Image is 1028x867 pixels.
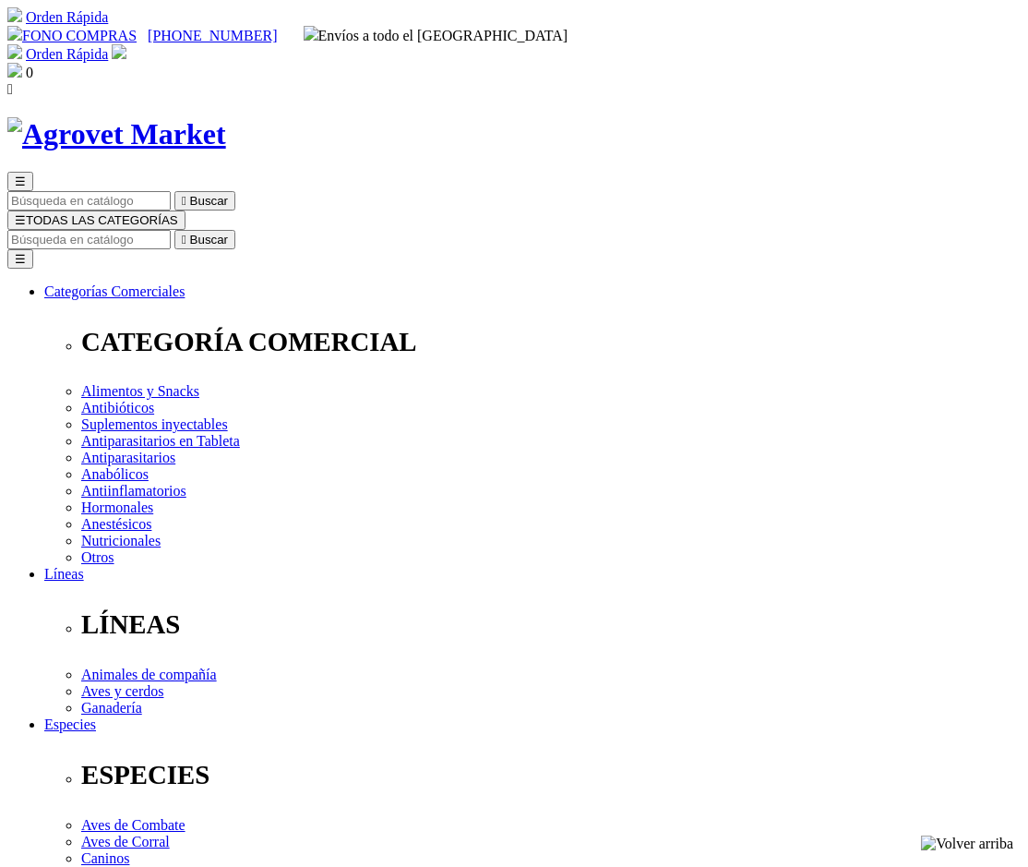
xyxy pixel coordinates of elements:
a: Categorías Comerciales [44,283,185,299]
a: Suplementos inyectables [81,416,228,432]
a: Líneas [44,566,84,582]
a: Aves y cerdos [81,683,163,699]
i:  [7,81,13,97]
span: ☰ [15,213,26,227]
a: Anestésicos [81,516,151,532]
a: Acceda a su cuenta de cliente [112,46,126,62]
img: shopping-bag.svg [7,63,22,78]
a: Anabólicos [81,466,149,482]
span: Envíos a todo el [GEOGRAPHIC_DATA] [304,28,568,43]
button: ☰ [7,249,33,269]
img: shopping-cart.svg [7,44,22,59]
img: phone.svg [7,26,22,41]
button: ☰TODAS LAS CATEGORÍAS [7,211,185,230]
img: delivery-truck.svg [304,26,318,41]
button:  Buscar [174,230,235,249]
span: 0 [26,65,33,80]
a: Aves de Corral [81,834,170,849]
a: Especies [44,716,96,732]
a: Alimentos y Snacks [81,383,199,399]
p: LÍNEAS [81,609,1021,640]
a: Aves de Combate [81,817,185,833]
a: FONO COMPRAS [7,28,137,43]
span: Buscar [190,233,228,247]
i:  [182,194,186,208]
button: ☰ [7,172,33,191]
p: ESPECIES [81,760,1021,790]
a: Antiparasitarios en Tableta [81,433,240,449]
img: shopping-cart.svg [7,7,22,22]
a: Orden Rápida [26,9,108,25]
input: Buscar [7,230,171,249]
a: Orden Rápida [26,46,108,62]
a: Antiinflamatorios [81,483,186,499]
span: ☰ [15,175,26,188]
a: Animales de compañía [81,667,217,682]
a: Ganadería [81,700,142,716]
input: Buscar [7,191,171,211]
a: Antibióticos [81,400,154,415]
p: CATEGORÍA COMERCIAL [81,327,1021,357]
i:  [182,233,186,247]
a: Otros [81,549,114,565]
span: Buscar [190,194,228,208]
a: Hormonales [81,500,153,515]
img: Volver arriba [921,836,1013,852]
a: Nutricionales [81,533,161,548]
a: [PHONE_NUMBER] [148,28,277,43]
a: Caninos [81,850,129,866]
img: user.svg [112,44,126,59]
button:  Buscar [174,191,235,211]
a: Antiparasitarios [81,450,175,465]
img: Agrovet Market [7,117,226,151]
